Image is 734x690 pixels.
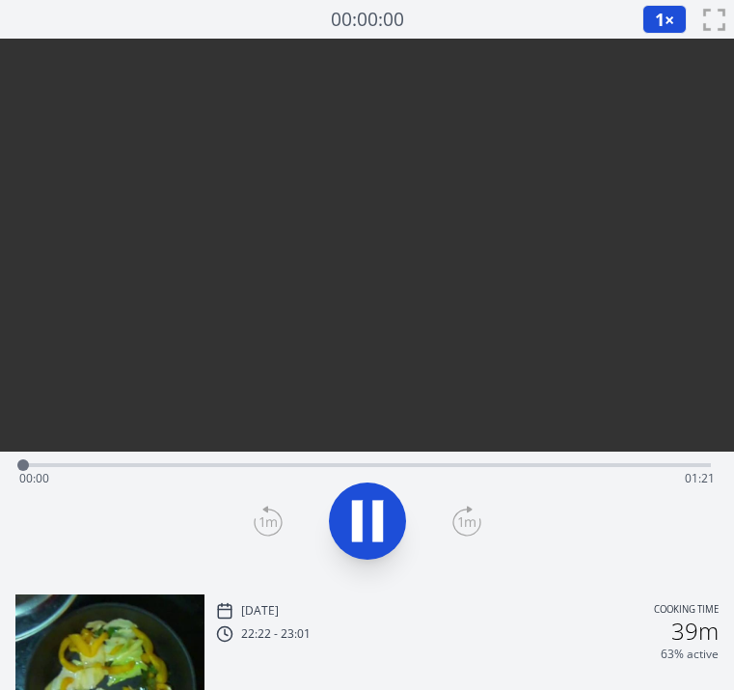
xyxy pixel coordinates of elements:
[655,8,665,31] span: 1
[331,6,404,34] a: 00:00:00
[241,626,311,642] p: 22:22 - 23:01
[241,603,279,619] p: [DATE]
[654,602,719,620] p: Cooking time
[685,470,715,486] span: 01:21
[671,620,719,643] h2: 39m
[661,647,719,662] p: 63% active
[642,5,687,34] button: 1×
